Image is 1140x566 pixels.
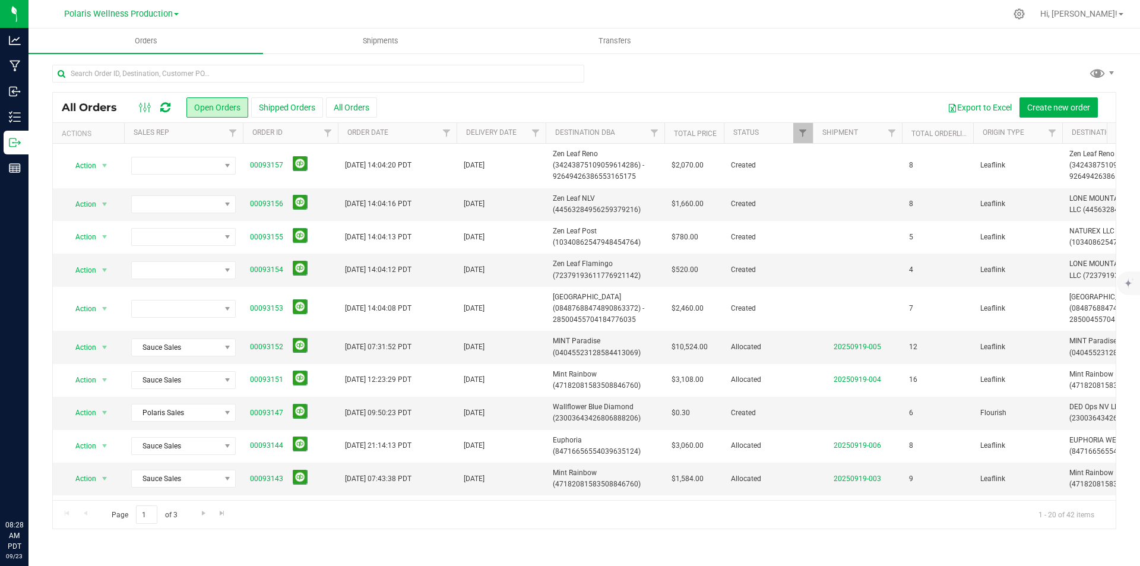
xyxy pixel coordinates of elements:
span: Leaflink [980,440,1055,451]
span: Leaflink [980,342,1055,353]
span: select [97,157,112,174]
span: Mint Rainbow (47182081583508846760) [553,369,657,391]
span: Leaflink [980,473,1055,485]
span: Action [65,404,97,421]
span: 8 [909,160,913,171]
a: Transfers [498,29,732,53]
iframe: Resource center [12,471,47,507]
a: Go to the next page [195,505,212,521]
span: Zen Leaf Flamingo (72379193611776921142) [553,258,657,281]
span: [DATE] 14:04:12 PDT [345,264,411,276]
span: Leaflink [980,160,1055,171]
button: Create new order [1019,97,1098,118]
span: Allocated [731,473,806,485]
a: Order ID [252,128,283,137]
span: Action [65,301,97,317]
span: [DATE] [464,198,484,210]
div: Actions [62,129,119,138]
a: Destination DBA [555,128,615,137]
span: Leaflink [980,303,1055,314]
span: Sauce Sales [132,438,220,454]
a: Filter [882,123,902,143]
span: select [97,339,112,356]
inline-svg: Inbound [9,86,21,97]
span: All Orders [62,101,129,114]
a: 20250919-006 [834,441,881,450]
span: [DATE] 14:04:08 PDT [345,303,411,314]
span: [DATE] [464,264,484,276]
span: select [97,229,112,245]
span: Page of 3 [102,505,187,524]
span: Created [731,232,806,243]
div: Manage settings [1012,8,1027,20]
span: [DATE] [464,342,484,353]
span: [DATE] [464,160,484,171]
span: $2,070.00 [672,160,704,171]
span: Zen Leaf NLV (44563284956259379216) [553,193,657,216]
span: Created [731,198,806,210]
span: select [97,196,112,213]
span: 1 - 20 of 42 items [1029,505,1104,523]
a: Orders [28,29,263,53]
span: Hi, [PERSON_NAME]! [1040,9,1117,18]
a: Order Date [347,128,388,137]
a: Go to the last page [214,505,231,521]
span: [GEOGRAPHIC_DATA] (08487688474890863372) - 28500455704184776035 [553,292,657,326]
span: 5 [909,232,913,243]
span: [DATE] [464,232,484,243]
span: [DATE] 07:31:52 PDT [345,342,411,353]
a: Filter [645,123,664,143]
a: 00093155 [250,232,283,243]
span: Wallflower Blue Diamond (23003643426806888206) [553,401,657,424]
a: Delivery Date [466,128,517,137]
span: MINT Paradise (04045523128584413069) [553,336,657,358]
span: Shipments [347,36,414,46]
span: 6 [909,407,913,419]
a: Filter [793,123,813,143]
button: Export to Excel [940,97,1019,118]
a: Shipments [263,29,498,53]
span: Action [65,438,97,454]
span: select [97,470,112,487]
span: Polaris Wellness Production [64,9,173,19]
span: Sauce Sales [132,470,220,487]
span: select [97,438,112,454]
span: Action [65,229,97,245]
span: 7 [909,303,913,314]
span: 8 [909,198,913,210]
a: Filter [1043,123,1062,143]
a: 00093144 [250,440,283,451]
a: Sales Rep [134,128,169,137]
span: $1,584.00 [672,473,704,485]
iframe: Resource center unread badge [35,469,49,483]
input: Search Order ID, Destination, Customer PO... [52,65,584,83]
a: 20250919-005 [834,343,881,351]
a: Total Price [674,129,717,138]
a: Filter [526,123,546,143]
a: Destination [1072,128,1116,137]
span: Created [731,160,806,171]
span: Created [731,264,806,276]
p: 08:28 AM PDT [5,520,23,552]
a: 20250919-004 [834,375,881,384]
span: Allocated [731,440,806,451]
a: 00093153 [250,303,283,314]
a: Status [733,128,759,137]
span: select [97,404,112,421]
span: $0.30 [672,407,690,419]
span: Polaris Sales [132,404,220,421]
inline-svg: Reports [9,162,21,174]
span: $2,460.00 [672,303,704,314]
span: Mint Rainbow (47182081583508846760) [553,467,657,490]
span: [DATE] [464,303,484,314]
span: $780.00 [672,232,698,243]
span: Created [731,407,806,419]
inline-svg: Analytics [9,34,21,46]
span: select [97,372,112,388]
inline-svg: Manufacturing [9,60,21,72]
a: 00093147 [250,407,283,419]
a: 00093156 [250,198,283,210]
span: [DATE] 09:50:23 PDT [345,407,411,419]
a: Total Orderlines [911,129,976,138]
span: [DATE] 07:43:38 PDT [345,473,411,485]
